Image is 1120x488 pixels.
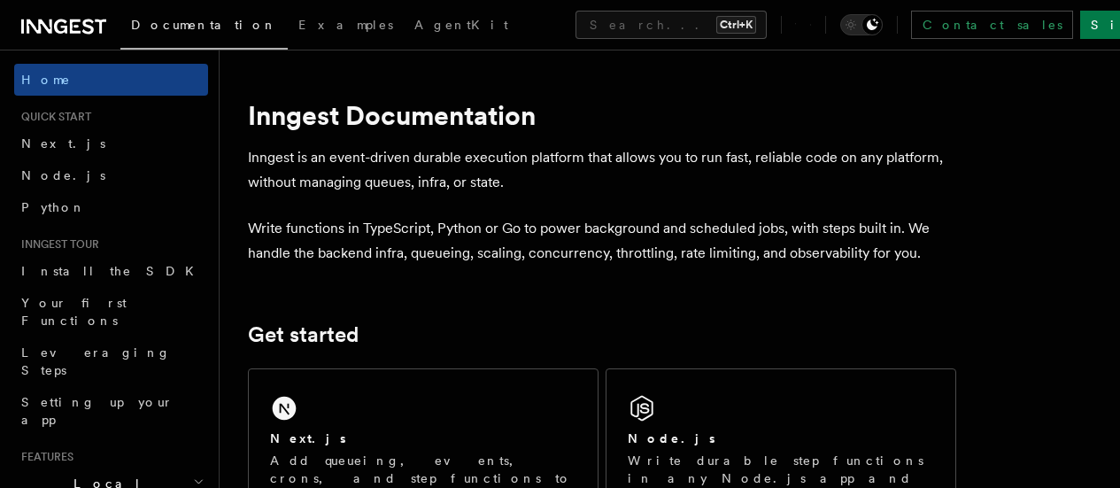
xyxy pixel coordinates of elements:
a: Python [14,191,208,223]
p: Write functions in TypeScript, Python or Go to power background and scheduled jobs, with steps bu... [248,216,956,266]
span: AgentKit [414,18,508,32]
a: Install the SDK [14,255,208,287]
span: Leveraging Steps [21,345,171,377]
a: Leveraging Steps [14,337,208,386]
span: Setting up your app [21,395,174,427]
a: Documentation [120,5,288,50]
kbd: Ctrl+K [716,16,756,34]
h2: Node.js [628,430,715,447]
a: Next.js [14,128,208,159]
button: Toggle dark mode [840,14,883,35]
span: Home [21,71,71,89]
span: Examples [298,18,393,32]
a: Contact sales [911,11,1073,39]
a: Examples [288,5,404,48]
a: Setting up your app [14,386,208,436]
a: Your first Functions [14,287,208,337]
button: Search...Ctrl+K [575,11,767,39]
span: Python [21,200,86,214]
p: Inngest is an event-driven durable execution platform that allows you to run fast, reliable code ... [248,145,956,195]
span: Inngest tour [14,237,99,252]
a: Node.js [14,159,208,191]
a: AgentKit [404,5,519,48]
a: Get started [248,322,359,347]
span: Documentation [131,18,277,32]
span: Next.js [21,136,105,151]
span: Node.js [21,168,105,182]
h2: Next.js [270,430,346,447]
span: Features [14,450,73,464]
span: Quick start [14,110,91,124]
span: Your first Functions [21,296,127,328]
a: Home [14,64,208,96]
span: Install the SDK [21,264,205,278]
h1: Inngest Documentation [248,99,956,131]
